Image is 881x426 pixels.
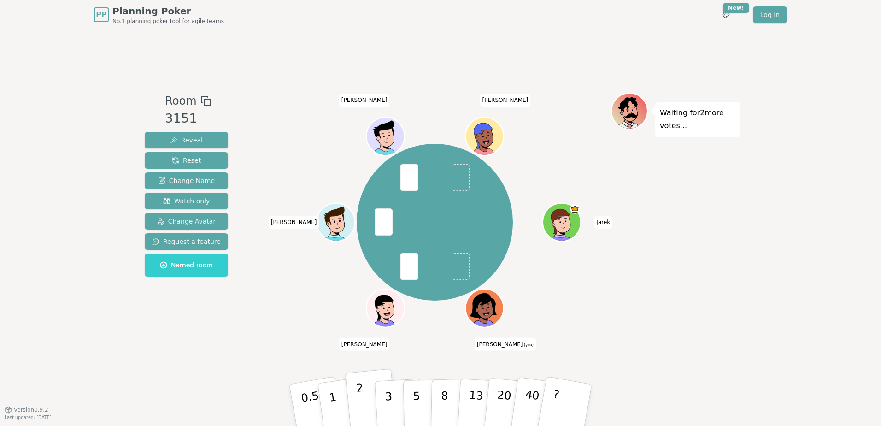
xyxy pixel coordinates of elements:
[170,136,203,145] span: Reveal
[158,176,215,185] span: Change Name
[14,406,48,414] span: Version 0.9.2
[5,406,48,414] button: Version0.9.2
[145,193,228,209] button: Watch only
[152,237,221,246] span: Request a feature
[269,216,319,229] span: Click to change your name
[523,343,534,347] span: (you)
[723,3,749,13] div: New!
[660,106,735,132] p: Waiting for 2 more votes...
[165,93,196,109] span: Room
[145,233,228,250] button: Request a feature
[466,290,502,326] button: Click to change your avatar
[145,172,228,189] button: Change Name
[145,132,228,148] button: Reveal
[165,109,211,128] div: 3151
[96,9,106,20] span: PP
[160,260,213,270] span: Named room
[145,152,228,169] button: Reset
[5,415,52,420] span: Last updated: [DATE]
[339,94,390,106] span: Click to change your name
[163,196,210,206] span: Watch only
[112,5,224,18] span: Planning Poker
[594,216,612,229] span: Click to change your name
[172,156,201,165] span: Reset
[570,204,580,214] span: Jarek is the host
[145,213,228,230] button: Change Avatar
[145,254,228,277] button: Named room
[718,6,734,23] button: New!
[339,338,390,351] span: Click to change your name
[480,94,531,106] span: Click to change your name
[753,6,787,23] a: Log in
[157,217,216,226] span: Change Avatar
[112,18,224,25] span: No.1 planning poker tool for agile teams
[475,338,536,351] span: Click to change your name
[94,5,224,25] a: PPPlanning PokerNo.1 planning poker tool for agile teams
